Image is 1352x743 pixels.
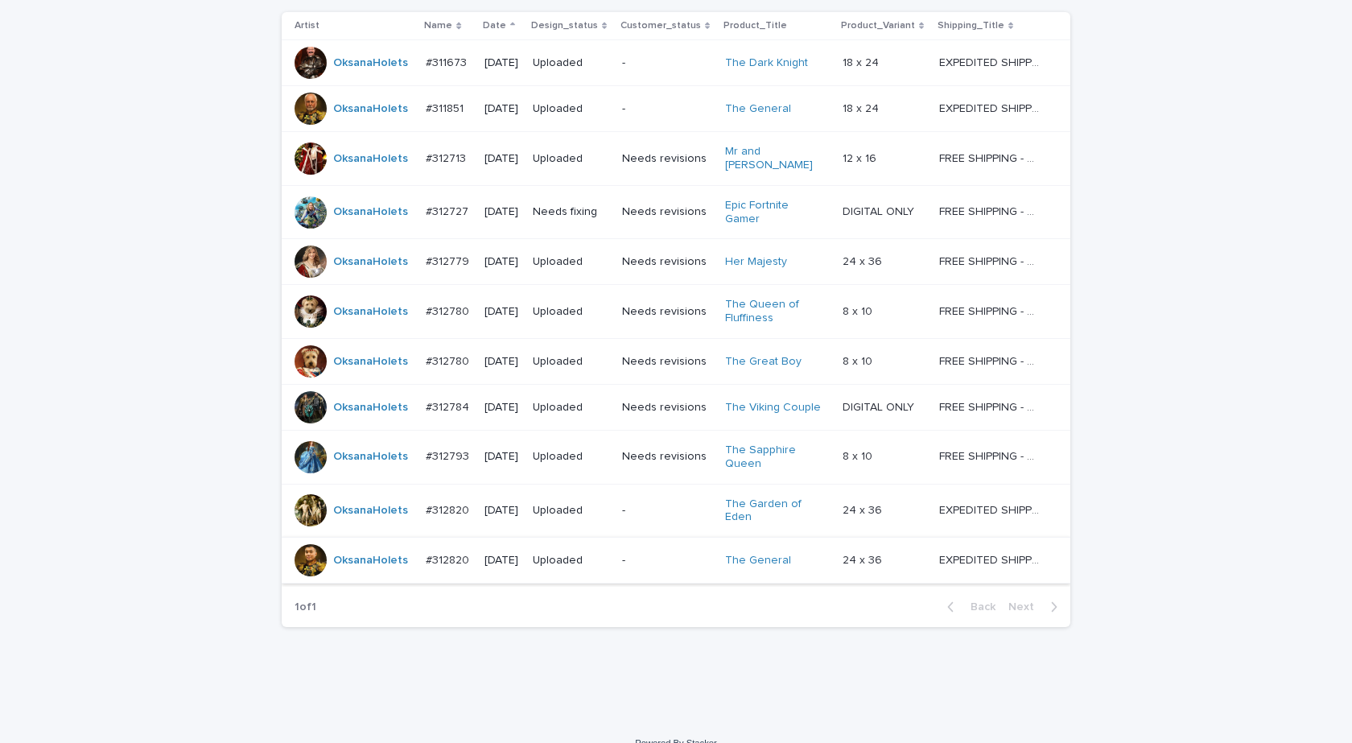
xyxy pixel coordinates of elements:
span: Next [1008,601,1044,613]
p: 18 x 24 [843,99,882,116]
p: Needs revisions [622,305,712,319]
a: OksanaHolets [333,450,408,464]
p: [DATE] [484,355,520,369]
p: DIGITAL ONLY [843,398,917,415]
p: 24 x 36 [843,252,885,269]
tr: OksanaHolets #312780#312780 [DATE]UploadedNeeds revisionsThe Queen of Fluffiness 8 x 108 x 10 FRE... [282,285,1070,339]
a: Her Majesty [725,255,787,269]
tr: OksanaHolets #312793#312793 [DATE]UploadedNeeds revisionsThe Sapphire Queen 8 x 108 x 10 FREE SHI... [282,430,1070,484]
a: OksanaHolets [333,205,408,219]
p: 1 of 1 [282,588,329,627]
p: DIGITAL ONLY [843,202,917,219]
p: #312820 [426,501,472,518]
p: 24 x 36 [843,551,885,568]
p: #311673 [426,53,470,70]
p: 18 x 24 [843,53,882,70]
tr: OksanaHolets #312820#312820 [DATE]Uploaded-The General 24 x 3624 x 36 EXPEDITED SHIPPING - previe... [282,538,1070,584]
p: [DATE] [484,504,520,518]
p: #312780 [426,302,472,319]
p: Uploaded [533,305,608,319]
p: [DATE] [484,305,520,319]
p: FREE SHIPPING - preview in 1-2 business days, after your approval delivery will take 5-10 b.d. [939,149,1043,166]
p: Uploaded [533,152,608,166]
p: #312713 [426,149,469,166]
p: 8 x 10 [843,447,876,464]
p: Needs revisions [622,205,712,219]
p: Needs fixing [533,205,608,219]
a: Mr and [PERSON_NAME] [725,145,826,172]
p: Needs revisions [622,152,712,166]
p: Uploaded [533,56,608,70]
p: FREE SHIPPING - preview in 1-2 business days, after your approval delivery will take 5-10 b.d. [939,202,1043,219]
a: OksanaHolets [333,152,408,166]
p: Design_status [531,17,598,35]
p: Date [483,17,506,35]
p: Customer_status [620,17,701,35]
p: FREE SHIPPING - preview in 1-2 business days, after your approval delivery will take 5-10 b.d. [939,302,1043,319]
p: EXPEDITED SHIPPING - preview in 1 business day; delivery up to 5 business days after your approval. [939,99,1043,116]
p: #312779 [426,252,472,269]
p: Artist [295,17,319,35]
a: The General [725,102,791,116]
p: [DATE] [484,450,520,464]
a: The Garden of Eden [725,497,826,525]
p: Needs revisions [622,401,712,415]
p: Uploaded [533,504,608,518]
p: [DATE] [484,152,520,166]
tr: OksanaHolets #311851#311851 [DATE]Uploaded-The General 18 x 2418 x 24 EXPEDITED SHIPPING - previe... [282,86,1070,132]
a: The General [725,554,791,568]
a: The Great Boy [725,355,802,369]
p: [DATE] [484,401,520,415]
tr: OksanaHolets #312713#312713 [DATE]UploadedNeeds revisionsMr and [PERSON_NAME] 12 x 1612 x 16 FREE... [282,132,1070,186]
p: Product_Variant [841,17,915,35]
tr: OksanaHolets #312727#312727 [DATE]Needs fixingNeeds revisionsEpic Fortnite Gamer DIGITAL ONLYDIGI... [282,185,1070,239]
p: - [622,102,712,116]
p: [DATE] [484,102,520,116]
p: Needs revisions [622,355,712,369]
a: The Queen of Fluffiness [725,298,826,325]
a: OksanaHolets [333,56,408,70]
p: Uploaded [533,102,608,116]
p: Shipping_Title [938,17,1004,35]
p: Uploaded [533,355,608,369]
p: - [622,554,712,568]
tr: OksanaHolets #312784#312784 [DATE]UploadedNeeds revisionsThe Viking Couple DIGITAL ONLYDIGITAL ON... [282,384,1070,430]
a: Epic Fortnite Gamer [725,199,826,226]
p: EXPEDITED SHIPPING - preview in 1 business day; delivery up to 5 business days after your approval. [939,53,1043,70]
a: OksanaHolets [333,102,408,116]
a: OksanaHolets [333,305,408,319]
p: 24 x 36 [843,501,885,518]
a: OksanaHolets [333,255,408,269]
p: [DATE] [484,554,520,568]
p: #312727 [426,202,472,219]
p: Needs revisions [622,255,712,269]
p: FREE SHIPPING - preview in 1-2 business days, after your approval delivery will take 5-10 b.d. [939,252,1043,269]
p: Name [424,17,452,35]
p: EXPEDITED SHIPPING - preview in 1 business day; delivery up to 5 business days after your approval. [939,501,1043,518]
tr: OksanaHolets #312820#312820 [DATE]Uploaded-The Garden of Eden 24 x 3624 x 36 EXPEDITED SHIPPING -... [282,484,1070,538]
p: #312793 [426,447,472,464]
p: FREE SHIPPING - preview in 1-2 business days, after your approval delivery will take 5-10 b.d. [939,398,1043,415]
p: Uploaded [533,255,608,269]
a: The Sapphire Queen [725,444,826,471]
p: Product_Title [723,17,787,35]
a: The Viking Couple [725,401,821,415]
button: Next [1002,600,1070,614]
p: Needs revisions [622,450,712,464]
p: #312784 [426,398,472,415]
p: [DATE] [484,205,520,219]
p: FREE SHIPPING - preview in 1-2 business days, after your approval delivery will take 5-10 b.d. [939,352,1043,369]
a: OksanaHolets [333,401,408,415]
p: [DATE] [484,56,520,70]
span: Back [961,601,995,613]
p: Uploaded [533,450,608,464]
a: OksanaHolets [333,554,408,568]
tr: OksanaHolets #311673#311673 [DATE]Uploaded-The Dark Knight 18 x 2418 x 24 EXPEDITED SHIPPING - pr... [282,40,1070,86]
p: Uploaded [533,401,608,415]
p: Uploaded [533,554,608,568]
p: #311851 [426,99,467,116]
a: OksanaHolets [333,355,408,369]
p: - [622,504,712,518]
a: The Dark Knight [725,56,808,70]
tr: OksanaHolets #312780#312780 [DATE]UploadedNeeds revisionsThe Great Boy 8 x 108 x 10 FREE SHIPPING... [282,338,1070,384]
